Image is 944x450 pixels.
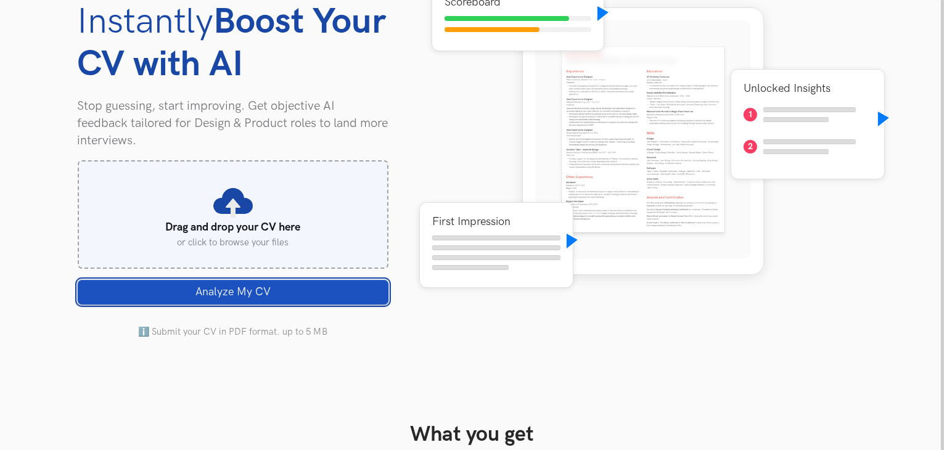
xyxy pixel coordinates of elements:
p: ℹ️ Submit your CV in PDF format. up to 5 MB [78,324,388,340]
span: 2 [744,140,757,153]
span: Instantly [78,1,214,43]
span: 1 [744,108,757,121]
button: Analyze My CV [78,280,388,305]
h1: Boost Your CV with AI [78,1,388,86]
p: Stop guessing, start improving. Get objective AI feedback tailored for Design & Product roles to ... [78,97,388,149]
h6: Unlocked Insights [744,82,872,95]
span: Analyze My CV [195,285,271,299]
h6: First Impression [432,215,560,228]
img: CV Preview [535,20,751,259]
h2: What you get [78,422,867,447]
